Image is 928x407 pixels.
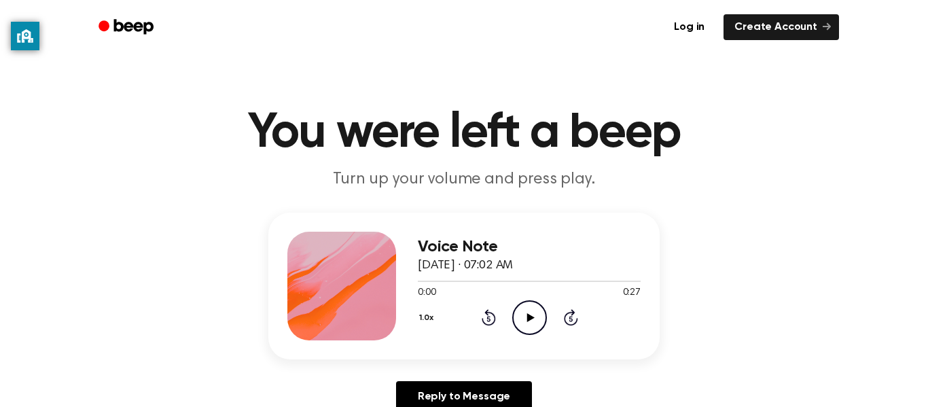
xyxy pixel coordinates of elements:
[203,169,725,191] p: Turn up your volume and press play.
[724,14,839,40] a: Create Account
[663,14,715,40] a: Log in
[418,260,513,272] span: [DATE] · 07:02 AM
[418,238,641,256] h3: Voice Note
[116,109,812,158] h1: You were left a beep
[89,14,166,41] a: Beep
[623,286,641,300] span: 0:27
[11,22,39,50] button: privacy banner
[418,286,435,300] span: 0:00
[418,306,439,330] button: 1.0x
